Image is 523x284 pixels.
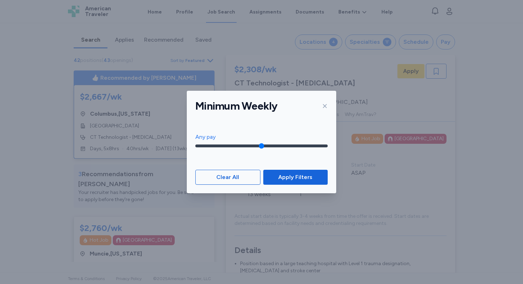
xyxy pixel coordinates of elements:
[195,99,278,113] h1: Minimum Weekly
[278,173,312,182] span: Apply Filters
[216,173,239,182] span: Clear All
[263,170,328,185] button: Apply Filters
[195,170,260,185] button: Clear All
[195,133,216,141] div: Any pay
